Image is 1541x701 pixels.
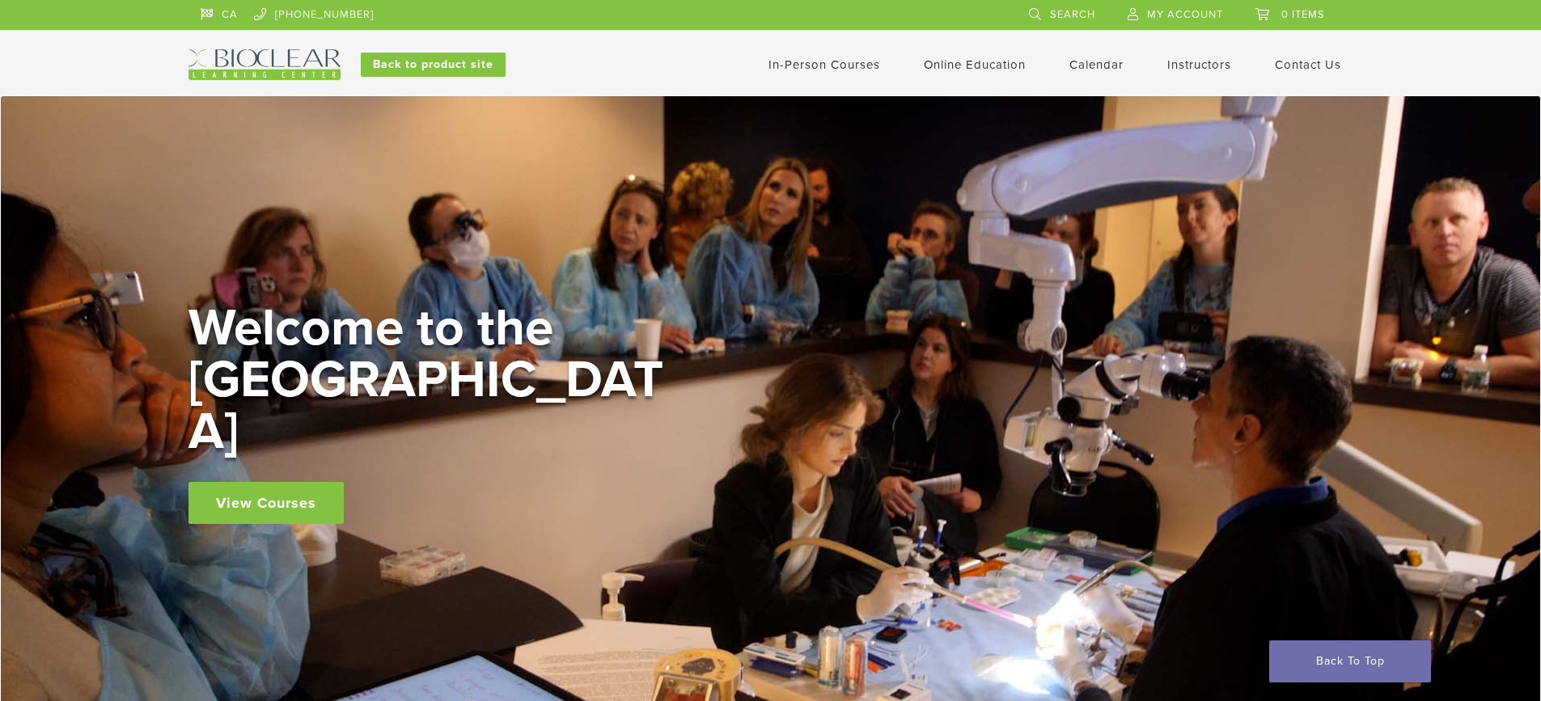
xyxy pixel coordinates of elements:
[361,53,506,77] a: Back to product site
[188,49,341,80] img: Bioclear
[1147,8,1223,21] span: My Account
[1167,57,1231,72] a: Instructors
[1050,8,1095,21] span: Search
[1269,640,1431,682] a: Back To Top
[1281,8,1325,21] span: 0 items
[924,57,1026,72] a: Online Education
[188,302,674,458] h2: Welcome to the [GEOGRAPHIC_DATA]
[1069,57,1124,72] a: Calendar
[188,482,344,524] a: View Courses
[1275,57,1341,72] a: Contact Us
[768,57,880,72] a: In-Person Courses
